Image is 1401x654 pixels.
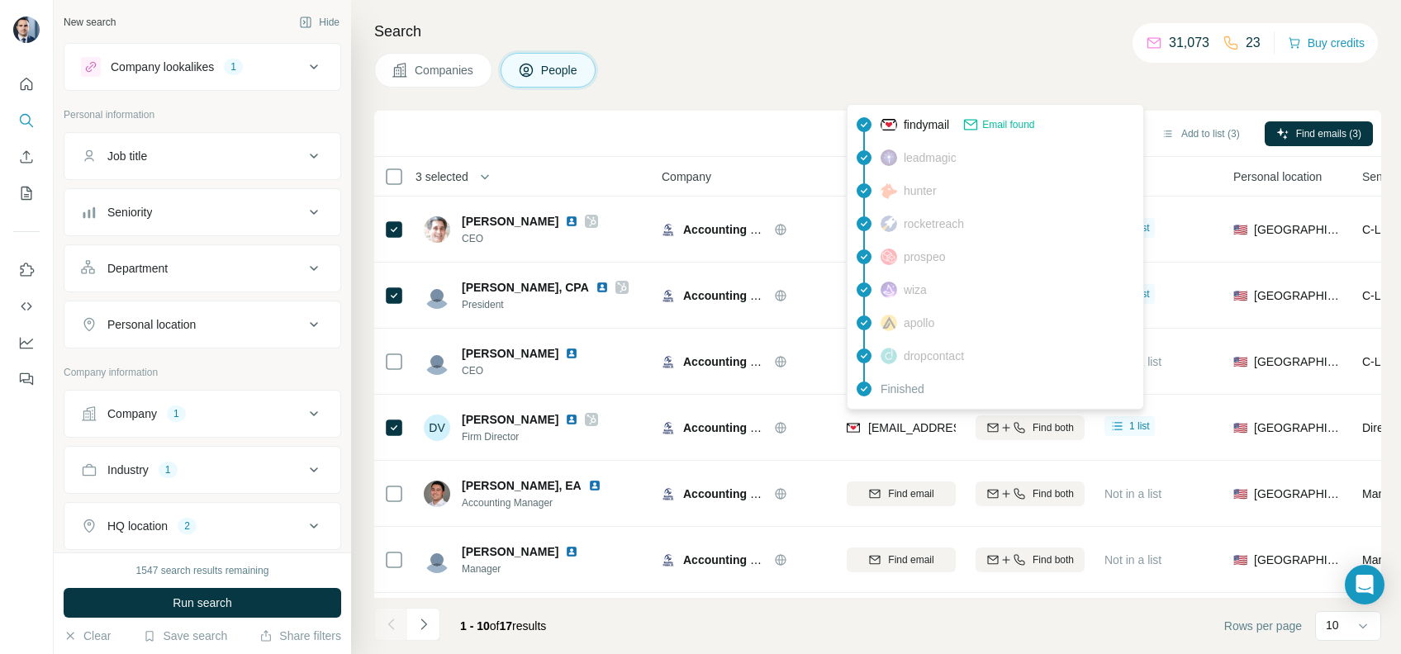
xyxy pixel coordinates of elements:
[1233,419,1247,436] span: 🇺🇸
[462,231,598,246] span: CEO
[662,168,711,185] span: Company
[462,543,558,560] span: [PERSON_NAME]
[462,297,629,312] span: President
[407,608,440,641] button: Navigate to next page
[462,345,558,362] span: [PERSON_NAME]
[888,552,933,567] span: Find email
[107,260,168,277] div: Department
[904,348,964,364] span: dropcontact
[1129,419,1150,434] span: 1 list
[64,136,340,176] button: Job title
[982,117,1034,132] span: Email found
[259,628,341,644] button: Share filters
[868,421,1064,434] span: [EMAIL_ADDRESS][DOMAIN_NAME]
[416,168,468,185] span: 3 selected
[881,249,897,265] img: provider prospeo logo
[662,289,675,302] img: Logo of Accounting Freedom, Ltd
[167,406,186,421] div: 1
[1104,487,1161,500] span: Not in a list
[683,487,824,500] span: Accounting Freedom, Ltd
[64,365,341,380] p: Company information
[64,450,340,490] button: Industry1
[64,305,340,344] button: Personal location
[1233,221,1247,238] span: 🇺🇸
[1150,121,1251,146] button: Add to list (3)
[13,17,40,43] img: Avatar
[662,355,675,368] img: Logo of Accounting Freedom, Ltd
[588,479,601,492] img: LinkedIn logo
[1233,353,1247,370] span: 🇺🇸
[374,20,1381,43] h4: Search
[881,282,897,298] img: provider wiza logo
[904,149,957,166] span: leadmagic
[462,477,582,494] span: [PERSON_NAME], EA
[1169,33,1209,53] p: 31,073
[904,249,946,265] span: prospeo
[881,348,897,364] img: provider dropcontact logo
[136,563,269,578] div: 1547 search results remaining
[500,619,513,633] span: 17
[424,415,450,441] div: DV
[107,405,157,422] div: Company
[107,204,152,220] div: Seniority
[13,291,40,321] button: Use Surfe API
[662,421,675,434] img: Logo of Accounting Freedom, Ltd
[683,223,824,236] span: Accounting Freedom, Ltd
[565,545,578,558] img: LinkedIn logo
[424,282,450,309] img: Avatar
[683,553,824,566] span: Accounting Freedom, Ltd
[64,506,340,546] button: HQ location2
[1254,419,1342,436] span: [GEOGRAPHIC_DATA]
[1233,552,1247,568] span: 🇺🇸
[107,462,149,478] div: Industry
[224,59,243,74] div: 1
[662,223,675,236] img: Logo of Accounting Freedom, Ltd
[1345,565,1384,604] div: Open Intercom Messenger
[565,215,578,228] img: LinkedIn logo
[976,547,1085,572] button: Find both
[13,142,40,172] button: Enrich CSV
[1233,486,1247,502] span: 🇺🇸
[904,315,934,331] span: apollo
[107,316,196,333] div: Personal location
[462,429,598,444] span: Firm Director
[1326,617,1339,633] p: 10
[881,116,897,133] img: provider findymail logo
[596,281,609,294] img: LinkedIn logo
[424,481,450,507] img: Avatar
[881,216,897,232] img: provider rocketreach logo
[462,411,558,428] span: [PERSON_NAME]
[13,364,40,394] button: Feedback
[13,69,40,99] button: Quick start
[1233,168,1322,185] span: Personal location
[64,588,341,618] button: Run search
[173,595,232,611] span: Run search
[881,381,924,397] span: Finished
[460,619,546,633] span: results
[847,481,956,506] button: Find email
[460,619,490,633] span: 1 - 10
[1296,126,1361,141] span: Find emails (3)
[1246,33,1261,53] p: 23
[1254,486,1342,502] span: [GEOGRAPHIC_DATA]
[159,462,178,477] div: 1
[462,363,598,378] span: CEO
[13,178,40,208] button: My lists
[64,192,340,232] button: Seniority
[1129,220,1150,235] span: 1 list
[904,216,964,232] span: rocketreach
[64,15,116,30] div: New search
[683,289,824,302] span: Accounting Freedom, Ltd
[904,182,937,199] span: hunter
[1254,353,1342,370] span: [GEOGRAPHIC_DATA]
[64,249,340,288] button: Department
[1224,618,1302,634] span: Rows per page
[565,413,578,426] img: LinkedIn logo
[541,62,579,78] span: People
[976,481,1085,506] button: Find both
[424,348,450,375] img: Avatar
[64,107,341,122] p: Personal information
[64,394,340,434] button: Company1
[976,415,1085,440] button: Find both
[178,519,197,533] div: 2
